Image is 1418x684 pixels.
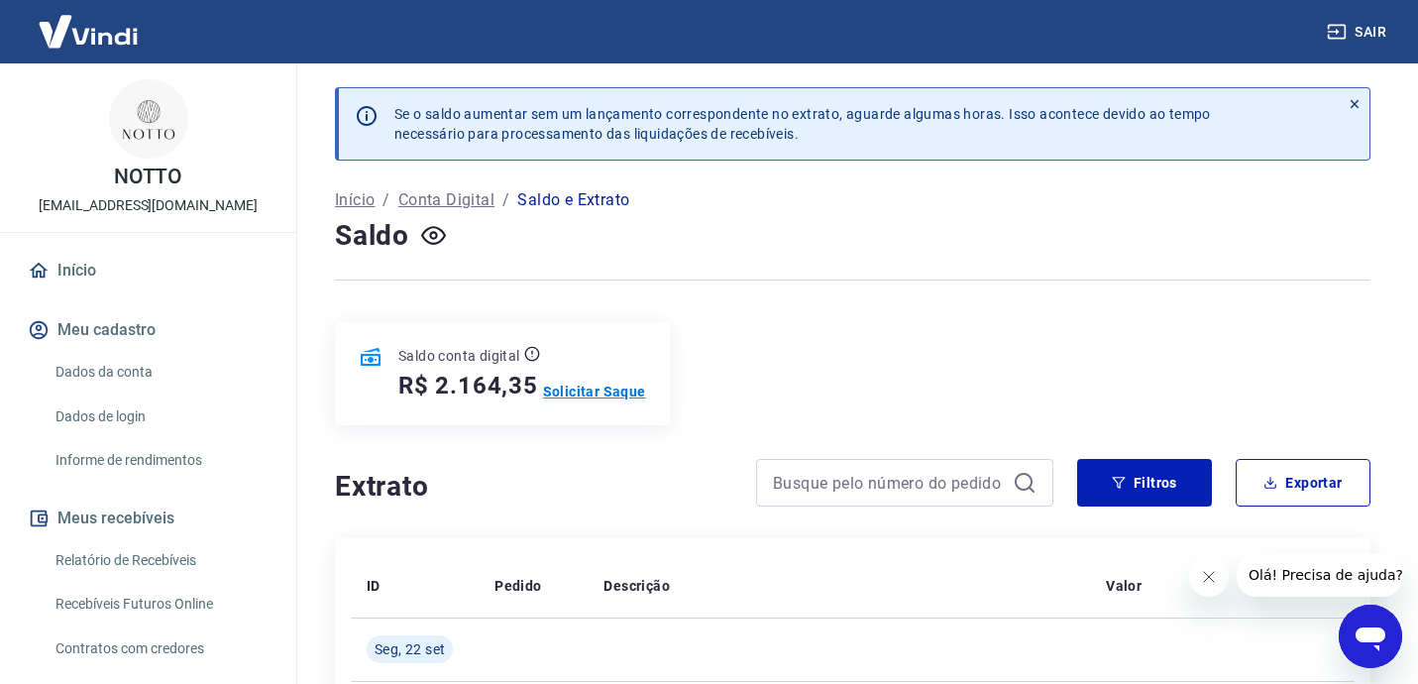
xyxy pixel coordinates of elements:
[24,497,273,540] button: Meus recebíveis
[773,468,1005,498] input: Busque pelo número do pedido
[375,639,445,659] span: Seg, 22 set
[398,370,538,401] h5: R$ 2.164,35
[1189,557,1229,597] iframe: Fechar mensagem
[24,249,273,292] a: Início
[114,167,183,187] p: NOTTO
[335,188,375,212] a: Início
[48,352,273,393] a: Dados da conta
[48,628,273,669] a: Contratos com credores
[48,440,273,481] a: Informe de rendimentos
[12,14,166,30] span: Olá! Precisa de ajuda?
[517,188,629,212] p: Saldo e Extrato
[502,188,509,212] p: /
[48,540,273,581] a: Relatório de Recebíveis
[335,216,409,256] h4: Saldo
[398,346,520,366] p: Saldo conta digital
[382,188,389,212] p: /
[398,188,494,212] a: Conta Digital
[394,104,1211,144] p: Se o saldo aumentar sem um lançamento correspondente no extrato, aguarde algumas horas. Isso acon...
[1237,553,1402,597] iframe: Mensagem da empresa
[24,308,273,352] button: Meu cadastro
[1236,459,1370,507] button: Exportar
[109,79,188,159] img: 9c30b784-e4ac-4ad2-bb47-d324ff0a1fee.jpeg
[1077,459,1212,507] button: Filtros
[543,382,646,401] a: Solicitar Saque
[494,576,541,596] p: Pedido
[1339,605,1402,668] iframe: Botão para abrir a janela de mensagens
[48,584,273,625] a: Recebíveis Futuros Online
[1106,576,1142,596] p: Valor
[24,1,153,61] img: Vindi
[603,576,670,596] p: Descrição
[1323,14,1394,51] button: Sair
[48,397,273,437] a: Dados de login
[367,576,381,596] p: ID
[39,195,258,216] p: [EMAIL_ADDRESS][DOMAIN_NAME]
[335,467,732,507] h4: Extrato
